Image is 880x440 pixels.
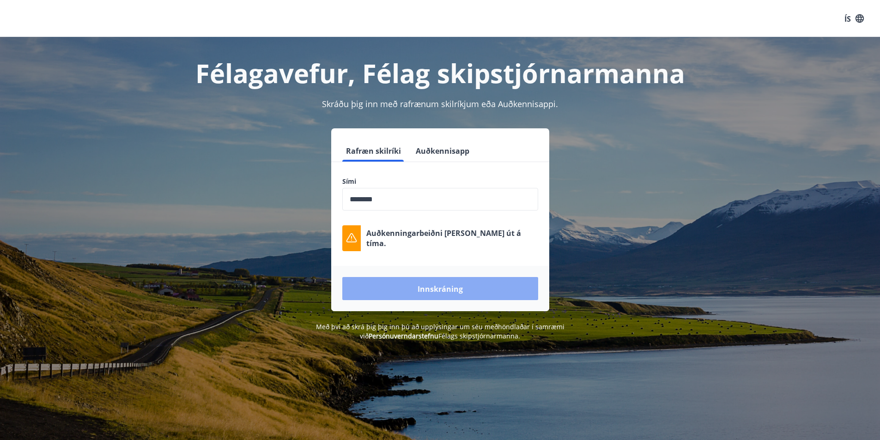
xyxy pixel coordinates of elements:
font: Auðkenningarbeiðni [PERSON_NAME] út á tíma. [366,228,521,248]
font: Auðkennisapp [416,146,469,156]
button: ÍS [839,10,869,27]
font: Félags skipstjórnarmanna. [438,332,520,340]
font: Rafræn skilríki [346,146,401,156]
font: ÍS [844,13,851,24]
a: Persónuverndarstefnu [369,332,438,340]
button: Innskráning [342,277,538,300]
font: Félagavefur, Félag skipstjórnarmanna [195,55,685,90]
font: Sími [342,177,356,186]
font: Með því að skrá þig þig inn þú að upplýsingar um séu meðhöndlaðar í samræmi við [316,322,564,340]
font: Innskráning [418,284,463,294]
font: Skráðu þig inn með rafrænum skilríkjum eða Auðkennisappi. [322,98,558,109]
